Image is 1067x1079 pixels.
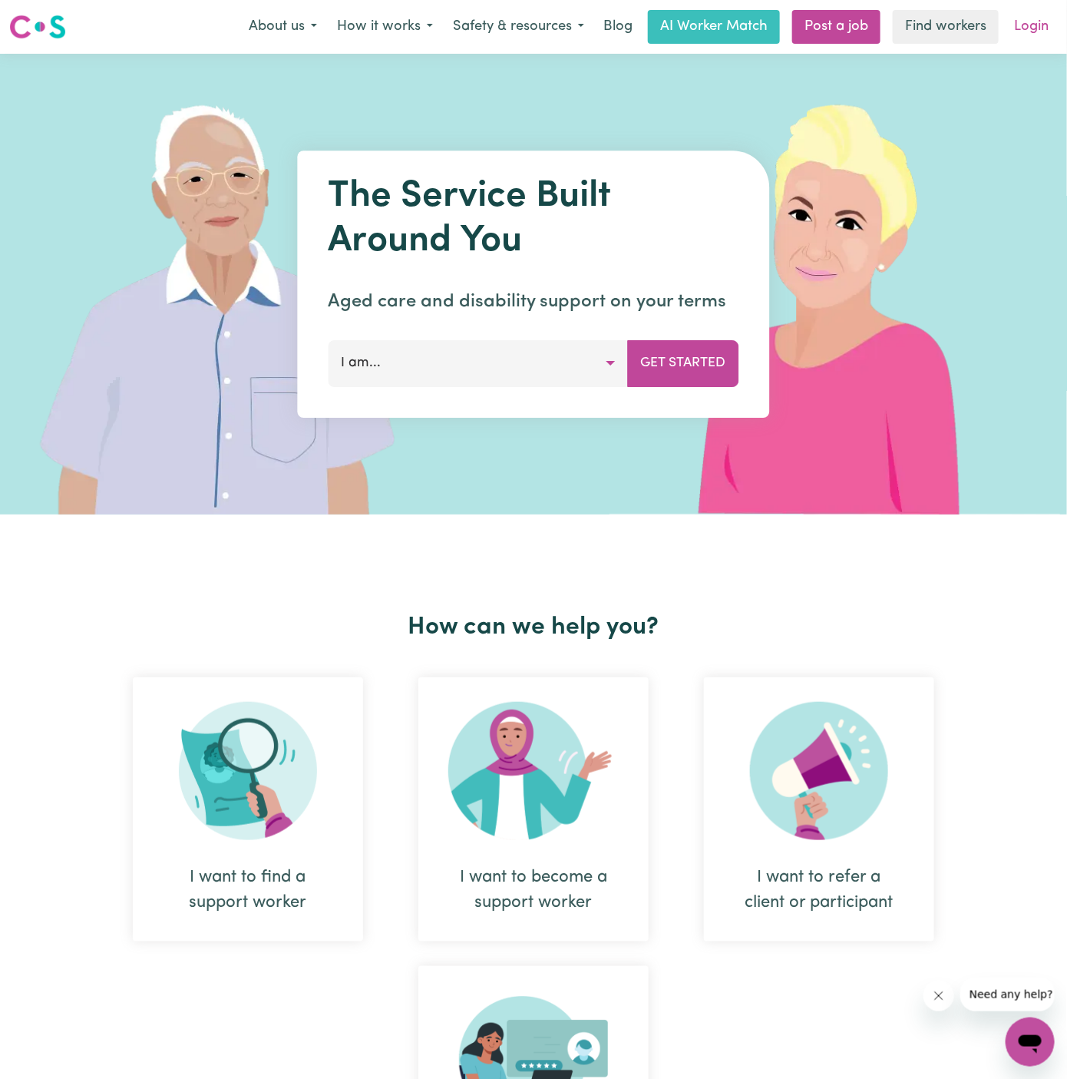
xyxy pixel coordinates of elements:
[239,11,327,43] button: About us
[741,865,897,915] div: I want to refer a client or participant
[329,340,629,386] button: I am...
[443,11,594,43] button: Safety & resources
[9,9,66,45] a: Careseekers logo
[1005,10,1058,44] a: Login
[923,981,954,1011] iframe: Close message
[179,702,317,840] img: Search
[133,677,363,942] div: I want to find a support worker
[1006,1018,1055,1067] iframe: Button to launch messaging window
[960,978,1055,1011] iframe: Message from company
[648,10,780,44] a: AI Worker Match
[327,11,443,43] button: How it works
[329,288,739,316] p: Aged care and disability support on your terms
[628,340,739,386] button: Get Started
[704,677,934,942] div: I want to refer a client or participant
[9,13,66,41] img: Careseekers logo
[105,613,962,642] h2: How can we help you?
[893,10,999,44] a: Find workers
[170,865,326,915] div: I want to find a support worker
[418,677,649,942] div: I want to become a support worker
[455,865,612,915] div: I want to become a support worker
[329,175,739,263] h1: The Service Built Around You
[750,702,888,840] img: Refer
[448,702,619,840] img: Become Worker
[792,10,880,44] a: Post a job
[594,10,642,44] a: Blog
